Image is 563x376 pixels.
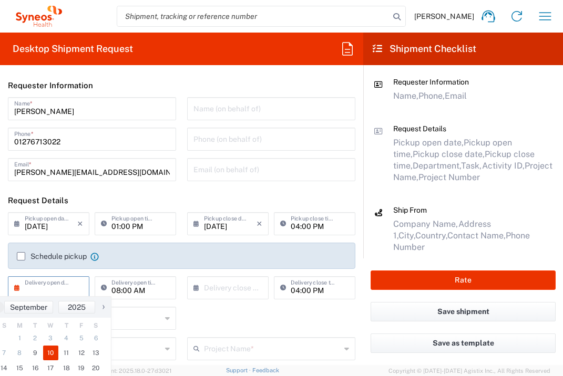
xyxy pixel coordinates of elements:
[27,346,43,360] span: 9
[418,172,480,182] span: Project Number
[88,320,103,331] th: weekday
[43,331,59,346] span: 3
[74,320,89,331] th: weekday
[388,366,550,375] span: Copyright © [DATE]-[DATE] Agistix Inc., All Rights Reserved
[413,149,485,159] span: Pickup close date,
[43,346,59,360] span: 10
[12,331,28,346] span: 1
[482,161,525,171] span: Activity ID,
[415,231,447,241] span: Country,
[12,361,28,375] span: 15
[68,303,86,311] span: 2025
[43,361,59,375] span: 17
[12,320,28,331] th: weekday
[393,78,469,86] span: Requester Information
[74,346,89,360] span: 12
[27,320,43,331] th: weekday
[445,91,467,101] span: Email
[418,91,445,101] span: Phone,
[373,43,476,55] h2: Shipment Checklist
[393,219,458,229] span: Company Name,
[95,301,111,314] button: ›
[27,331,43,346] span: 2
[117,6,390,26] input: Shipment, tracking or reference number
[58,331,74,346] span: 4
[8,195,68,206] h2: Request Details
[96,300,111,313] span: ›
[461,161,482,171] span: Task,
[371,302,556,321] button: Save shipment
[393,206,427,214] span: Ship From
[13,43,133,55] h2: Desktop Shipment Request
[398,231,415,241] span: City,
[4,301,53,314] button: September
[10,303,47,311] span: September
[74,331,89,346] span: 5
[58,346,74,360] span: 11
[12,346,28,360] span: 8
[371,270,556,290] button: Rate
[27,361,43,375] span: 16
[100,368,171,374] span: Client: 2025.18.0-27d3021
[414,12,474,21] span: [PERSON_NAME]
[88,346,103,360] span: 13
[8,80,93,91] h2: Requester Information
[58,301,95,314] button: 2025
[393,124,446,133] span: Request Details
[43,320,59,331] th: weekday
[17,252,87,260] label: Schedule pickup
[252,367,279,373] a: Feedback
[226,367,252,373] a: Support
[393,91,418,101] span: Name,
[58,320,74,331] th: weekday
[74,361,89,375] span: 19
[257,215,262,232] i: ×
[88,361,103,375] span: 20
[58,361,74,375] span: 18
[447,231,506,241] span: Contact Name,
[413,161,461,171] span: Department,
[393,138,464,148] span: Pickup open date,
[88,331,103,346] span: 6
[77,215,83,232] i: ×
[371,333,556,353] button: Save as template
